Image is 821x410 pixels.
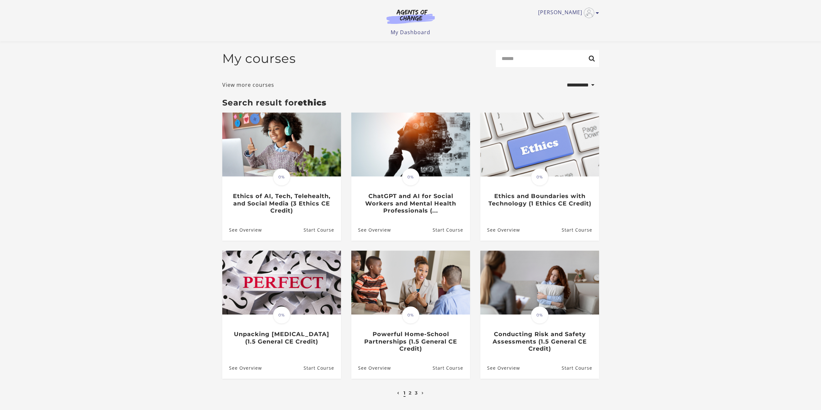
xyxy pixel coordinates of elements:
[222,358,262,379] a: Unpacking Perfectionism (1.5 General CE Credit): See Overview
[222,219,262,240] a: Ethics of AI, Tech, Telehealth, and Social Media (3 Ethics CE Credit): See Overview
[222,51,296,66] h2: My courses
[380,9,442,24] img: Agents of Change Logo
[420,390,426,396] a: Next page
[229,193,334,215] h3: Ethics of AI, Tech, Telehealth, and Social Media (3 Ethics CE Credit)
[432,358,470,379] a: Powerful Home-School Partnerships (1.5 General CE Credit): Resume Course
[351,358,391,379] a: Powerful Home-School Partnerships (1.5 General CE Credit): See Overview
[402,306,419,324] span: 0%
[538,8,596,18] a: Toggle menu
[480,219,520,240] a: Ethics and Boundaries with Technology (1 Ethics CE Credit): See Overview
[415,390,418,396] a: 3
[404,390,405,396] a: 1
[432,219,470,240] a: ChatGPT and AI for Social Workers and Mental Health Professionals (...: Resume Course
[358,331,463,353] h3: Powerful Home-School Partnerships (1.5 General CE Credit)
[531,168,548,186] span: 0%
[561,219,599,240] a: Ethics and Boundaries with Technology (1 Ethics CE Credit): Resume Course
[487,193,592,207] h3: Ethics and Boundaries with Technology (1 Ethics CE Credit)
[402,168,419,186] span: 0%
[298,98,326,107] strong: ethics
[222,98,599,107] h3: Search result for
[273,306,290,324] span: 0%
[351,219,391,240] a: ChatGPT and AI for Social Workers and Mental Health Professionals (...: See Overview
[561,358,599,379] a: Conducting Risk and Safety Assessments (1.5 General CE Credit): Resume Course
[480,358,520,379] a: Conducting Risk and Safety Assessments (1.5 General CE Credit): See Overview
[229,331,334,345] h3: Unpacking [MEDICAL_DATA] (1.5 General CE Credit)
[222,81,274,89] a: View more courses
[391,29,430,36] a: My Dashboard
[409,390,412,396] a: 2
[303,219,341,240] a: Ethics of AI, Tech, Telehealth, and Social Media (3 Ethics CE Credit): Resume Course
[303,358,341,379] a: Unpacking Perfectionism (1.5 General CE Credit): Resume Course
[531,306,548,324] span: 0%
[273,168,290,186] span: 0%
[358,193,463,215] h3: ChatGPT and AI for Social Workers and Mental Health Professionals (...
[487,331,592,353] h3: Conducting Risk and Safety Assessments (1.5 General CE Credit)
